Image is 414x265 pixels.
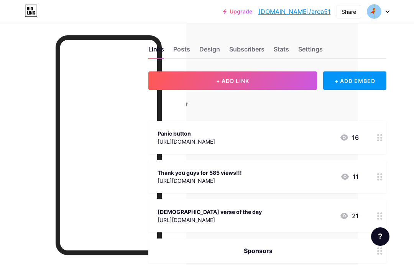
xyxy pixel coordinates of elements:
div: 11 [340,172,359,181]
div: Subscribers [229,45,264,58]
div: + ADD EMBED [323,71,386,90]
button: + ADD LINK [148,71,317,90]
a: [DOMAIN_NAME]/area51 [258,7,330,16]
div: Links [148,45,164,58]
div: Thank you guys for 585 views!!! [158,169,242,177]
div: Settings [298,45,323,58]
div: [URL][DOMAIN_NAME] [158,216,262,224]
div: 16 [340,133,359,142]
div: [URL][DOMAIN_NAME] [158,137,215,146]
div: Panic button [158,129,215,137]
a: Upgrade [223,8,252,15]
div: Share [342,8,356,16]
div: Sponsors [158,246,359,255]
div: [URL][DOMAIN_NAME] [158,177,242,185]
div: Design [199,45,220,58]
div: [DEMOGRAPHIC_DATA] verse of the day [158,208,262,216]
span: + ADD LINK [216,78,249,84]
div: 21 [340,211,359,220]
div: Posts [173,45,190,58]
img: area51 [367,4,381,19]
div: Stats [274,45,289,58]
